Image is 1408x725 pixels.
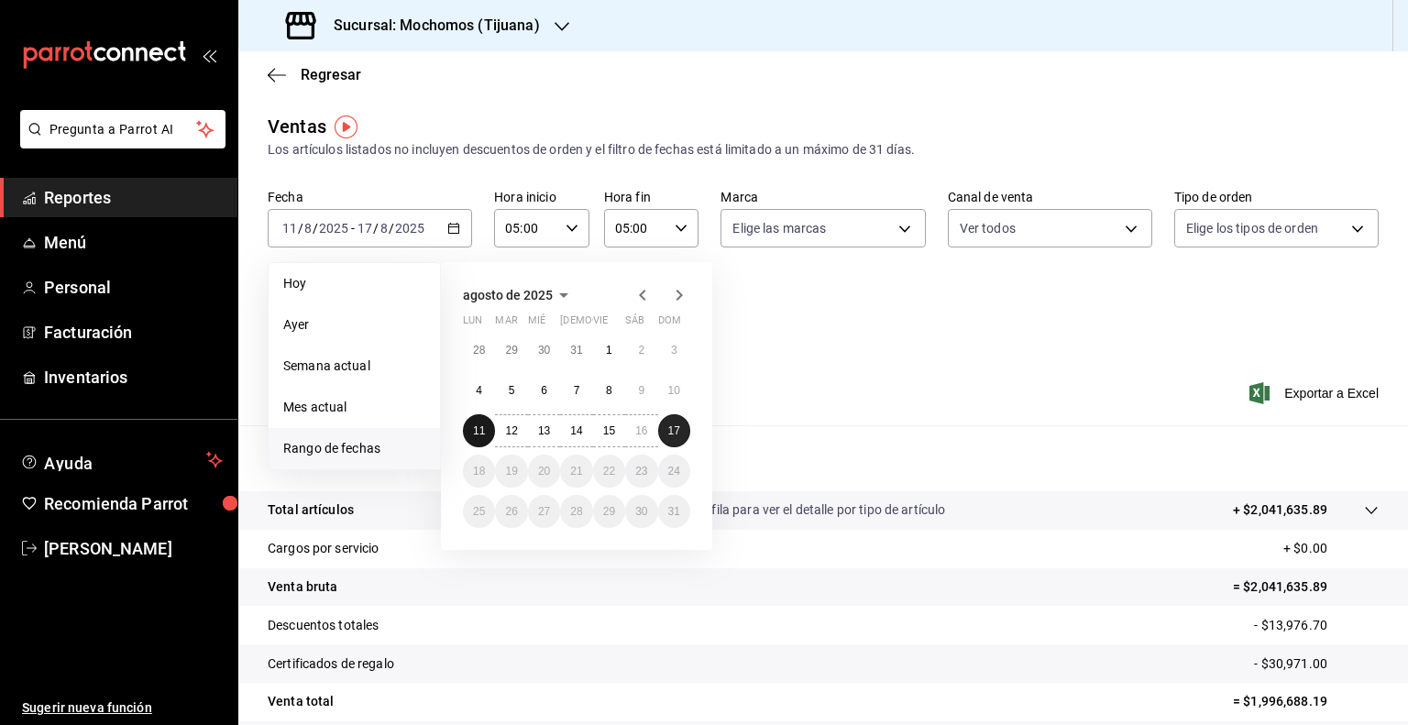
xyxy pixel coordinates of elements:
[509,384,515,397] abbr: 5 de agosto de 2025
[44,449,199,471] span: Ayuda
[538,344,550,357] abbr: 30 de julio de 2025
[560,334,592,367] button: 31 de julio de 2025
[268,539,379,558] p: Cargos por servicio
[495,334,527,367] button: 29 de julio de 2025
[593,374,625,407] button: 8 de agosto de 2025
[528,455,560,488] button: 20 de agosto de 2025
[603,505,615,518] abbr: 29 de agosto de 2025
[268,577,337,597] p: Venta bruta
[732,219,826,237] span: Elige las marcas
[1254,654,1379,674] p: - $30,971.00
[463,284,575,306] button: agosto de 2025
[463,288,553,302] span: agosto de 2025
[1253,382,1379,404] button: Exportar a Excel
[668,424,680,437] abbr: 17 de agosto de 2025
[560,374,592,407] button: 7 de agosto de 2025
[281,221,298,236] input: --
[528,314,545,334] abbr: miércoles
[505,465,517,478] abbr: 19 de agosto de 2025
[463,495,495,528] button: 25 de agosto de 2025
[303,221,313,236] input: --
[283,439,425,458] span: Rango de fechas
[268,692,334,711] p: Venta total
[593,495,625,528] button: 29 de agosto de 2025
[658,455,690,488] button: 24 de agosto de 2025
[268,140,1379,159] div: Los artículos listados no incluyen descuentos de orden y el filtro de fechas está limitado a un m...
[1174,191,1379,203] label: Tipo de orden
[44,536,223,561] span: [PERSON_NAME]
[463,414,495,447] button: 11 de agosto de 2025
[560,495,592,528] button: 28 de agosto de 2025
[283,315,425,335] span: Ayer
[202,48,216,62] button: open_drawer_menu
[625,314,644,334] abbr: sábado
[528,334,560,367] button: 30 de julio de 2025
[625,495,657,528] button: 30 de agosto de 2025
[574,384,580,397] abbr: 7 de agosto de 2025
[658,495,690,528] button: 31 de agosto de 2025
[635,505,647,518] abbr: 30 de agosto de 2025
[476,384,482,397] abbr: 4 de agosto de 2025
[1233,577,1379,597] p: = $2,041,635.89
[473,344,485,357] abbr: 28 de julio de 2025
[625,414,657,447] button: 16 de agosto de 2025
[463,374,495,407] button: 4 de agosto de 2025
[351,221,355,236] span: -
[298,221,303,236] span: /
[394,221,425,236] input: ----
[44,230,223,255] span: Menú
[1233,500,1327,520] p: + $2,041,635.89
[44,491,223,516] span: Recomienda Parrot
[638,344,644,357] abbr: 2 de agosto de 2025
[463,334,495,367] button: 28 de julio de 2025
[642,500,946,520] p: Da clic en la fila para ver el detalle por tipo de artículo
[494,191,589,203] label: Hora inicio
[473,465,485,478] abbr: 18 de agosto de 2025
[318,221,349,236] input: ----
[720,191,925,203] label: Marca
[638,384,644,397] abbr: 9 de agosto de 2025
[560,414,592,447] button: 14 de agosto de 2025
[625,374,657,407] button: 9 de agosto de 2025
[495,414,527,447] button: 12 de agosto de 2025
[538,465,550,478] abbr: 20 de agosto de 2025
[603,424,615,437] abbr: 15 de agosto de 2025
[606,344,612,357] abbr: 1 de agosto de 2025
[604,191,699,203] label: Hora fin
[495,495,527,528] button: 26 de agosto de 2025
[560,314,668,334] abbr: jueves
[44,365,223,390] span: Inventarios
[495,374,527,407] button: 5 de agosto de 2025
[658,374,690,407] button: 10 de agosto de 2025
[44,320,223,345] span: Facturación
[541,384,547,397] abbr: 6 de agosto de 2025
[658,314,681,334] abbr: domingo
[313,221,318,236] span: /
[389,221,394,236] span: /
[606,384,612,397] abbr: 8 de agosto de 2025
[560,455,592,488] button: 21 de agosto de 2025
[593,334,625,367] button: 1 de agosto de 2025
[528,495,560,528] button: 27 de agosto de 2025
[960,219,1016,237] span: Ver todos
[593,455,625,488] button: 22 de agosto de 2025
[463,455,495,488] button: 18 de agosto de 2025
[593,414,625,447] button: 15 de agosto de 2025
[22,698,223,718] span: Sugerir nueva función
[948,191,1152,203] label: Canal de venta
[505,344,517,357] abbr: 29 de julio de 2025
[44,275,223,300] span: Personal
[335,115,357,138] img: Tooltip marker
[268,191,472,203] label: Fecha
[668,505,680,518] abbr: 31 de agosto de 2025
[538,505,550,518] abbr: 27 de agosto de 2025
[473,424,485,437] abbr: 11 de agosto de 2025
[373,221,379,236] span: /
[570,344,582,357] abbr: 31 de julio de 2025
[268,500,354,520] p: Total artículos
[635,424,647,437] abbr: 16 de agosto de 2025
[505,424,517,437] abbr: 12 de agosto de 2025
[668,384,680,397] abbr: 10 de agosto de 2025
